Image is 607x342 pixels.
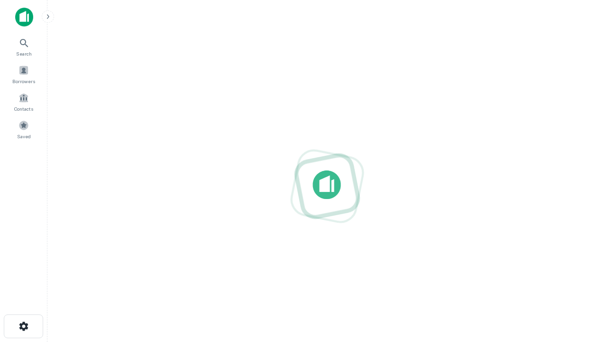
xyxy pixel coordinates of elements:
span: Contacts [14,105,33,113]
span: Search [16,50,32,57]
a: Saved [3,116,45,142]
a: Contacts [3,89,45,114]
a: Borrowers [3,61,45,87]
span: Borrowers [12,77,35,85]
iframe: Chat Widget [560,236,607,281]
span: Saved [17,133,31,140]
a: Search [3,34,45,59]
img: capitalize-icon.png [15,8,33,27]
